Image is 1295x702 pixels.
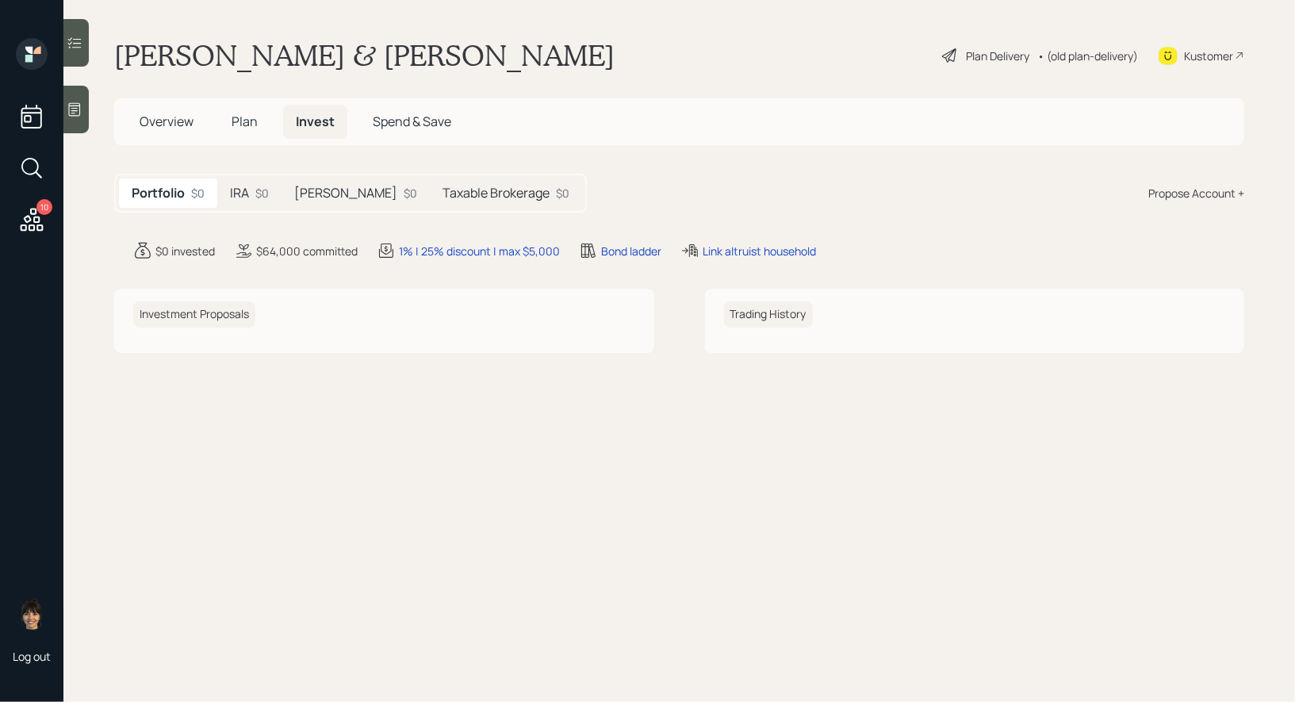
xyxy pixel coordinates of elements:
div: Link altruist household [703,243,816,259]
div: $0 [255,185,269,201]
h1: [PERSON_NAME] & [PERSON_NAME] [114,38,615,73]
div: 10 [36,199,52,215]
h5: [PERSON_NAME] [294,186,397,201]
div: $64,000 committed [256,243,358,259]
div: $0 invested [155,243,215,259]
div: Bond ladder [601,243,661,259]
span: Spend & Save [373,113,451,130]
div: Plan Delivery [966,48,1029,64]
h5: IRA [230,186,249,201]
span: Plan [232,113,258,130]
div: 1% | 25% discount | max $5,000 [399,243,560,259]
span: Invest [296,113,335,130]
h5: Taxable Brokerage [443,186,550,201]
div: $0 [191,185,205,201]
div: $0 [556,185,569,201]
div: • (old plan-delivery) [1037,48,1138,64]
span: Overview [140,113,193,130]
h5: Portfolio [132,186,185,201]
div: Kustomer [1184,48,1233,64]
div: Propose Account + [1148,185,1244,201]
div: $0 [404,185,417,201]
h6: Trading History [724,301,813,328]
img: treva-nostdahl-headshot.png [16,598,48,630]
h6: Investment Proposals [133,301,255,328]
div: Log out [13,649,51,664]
